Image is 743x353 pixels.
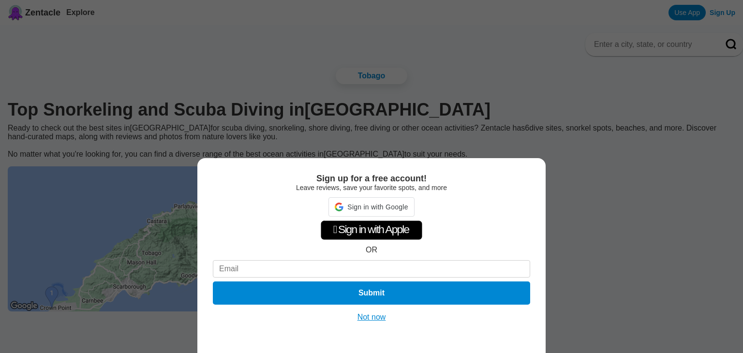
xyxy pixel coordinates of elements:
button: Submit [213,281,530,305]
div: OR [366,246,377,254]
button: Not now [355,312,389,322]
div: Leave reviews, save your favorite spots, and more [213,184,530,191]
span: Sign in with Google [347,203,408,211]
div: Sign up for a free account! [213,174,530,184]
div: Sign in with Google [328,197,414,217]
div: Sign in with Apple [321,221,422,240]
input: Email [213,260,530,278]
